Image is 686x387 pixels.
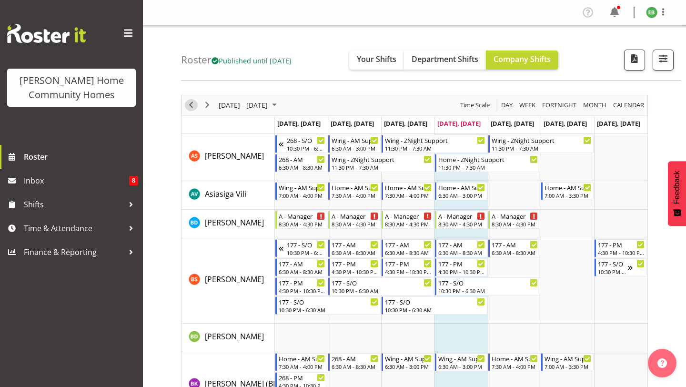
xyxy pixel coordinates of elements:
span: Time Scale [459,99,491,111]
span: [DATE], [DATE] [384,119,427,128]
div: next period [199,95,215,115]
div: Home - ZNight Support [438,154,538,164]
button: Your Shifts [349,51,404,70]
div: Asiasiga Vili"s event - Home - AM Support 1 Begin From Saturday, October 11, 2025 at 7:00:00 AM G... [541,182,594,200]
button: Filter Shifts [653,50,674,71]
div: 268 - S/O [287,135,325,145]
img: help-xxl-2.png [657,358,667,368]
span: Day [500,99,514,111]
div: Wing - AM Support 1 [385,354,432,363]
div: 4:30 PM - 10:30 PM [598,249,645,256]
div: previous period [183,95,199,115]
span: 8 [129,176,138,185]
div: Arshdeep Singh"s event - Wing - AM Support 1 Begin From Tuesday, October 7, 2025 at 6:30:00 AM GM... [328,135,381,153]
td: Billie-Rose Dunlop resource [182,324,275,352]
div: 177 - PM [438,259,485,268]
span: Fortnight [541,99,577,111]
div: 177 - AM [279,259,325,268]
td: Billie Sothern resource [182,238,275,324]
button: Next [201,99,214,111]
div: Wing - ZNight Support [332,154,432,164]
span: [DATE], [DATE] [277,119,321,128]
div: Arshdeep Singh"s event - 268 - AM Begin From Monday, October 6, 2025 at 6:30:00 AM GMT+13:00 Ends... [275,154,328,172]
div: 11:30 PM - 7:30 AM [385,144,485,152]
div: 7:30 AM - 4:00 PM [332,192,378,199]
div: Brijesh (BK) Kachhadiya"s event - Wing - AM Support 1 Begin From Thursday, October 9, 2025 at 6:3... [435,353,487,371]
div: 8:30 AM - 4:30 PM [438,220,485,228]
div: Billie Sothern"s event - 177 - PM Begin From Sunday, October 12, 2025 at 4:30:00 PM GMT+13:00 End... [595,239,647,257]
div: 10:30 PM - 6:30 AM [287,144,325,152]
div: 177 - PM [598,240,645,249]
span: Shifts [24,197,124,212]
div: 7:30 AM - 4:00 PM [492,363,538,370]
div: Billie Sothern"s event - 177 - S/O Begin From Thursday, October 9, 2025 at 10:30:00 PM GMT+13:00 ... [435,277,541,295]
div: October 06 - 12, 2025 [215,95,282,115]
button: Time Scale [459,99,492,111]
div: Barbara Dunlop"s event - A - Manager Begin From Friday, October 10, 2025 at 8:30:00 AM GMT+13:00 ... [488,211,541,229]
div: Home - AM Support 3 [385,183,432,192]
div: Billie Sothern"s event - 177 - S/O Begin From Wednesday, October 8, 2025 at 10:30:00 PM GMT+13:00... [382,296,487,315]
div: Barbara Dunlop"s event - A - Manager Begin From Monday, October 6, 2025 at 8:30:00 AM GMT+13:00 E... [275,211,328,229]
div: Wing - ZNight Support [492,135,592,145]
td: Asiasiga Vili resource [182,181,275,210]
div: 10:30 PM - 6:30 AM [332,287,432,295]
div: Billie Sothern"s event - 177 - AM Begin From Tuesday, October 7, 2025 at 6:30:00 AM GMT+13:00 End... [328,239,381,257]
div: 177 - S/O [279,297,379,306]
button: Fortnight [541,99,578,111]
span: Feedback [673,171,681,204]
span: calendar [612,99,645,111]
div: Asiasiga Vili"s event - Home - AM Support 2 Begin From Thursday, October 9, 2025 at 6:30:00 AM GM... [435,182,487,200]
button: Feedback - Show survey [668,161,686,226]
span: [PERSON_NAME] [205,274,264,285]
span: Your Shifts [357,54,396,64]
div: 177 - S/O [385,297,485,306]
span: Finance & Reporting [24,245,124,259]
div: 6:30 AM - 8:30 AM [438,249,485,256]
span: Company Shifts [494,54,551,64]
button: Previous [185,99,198,111]
div: 177 - PM [385,259,432,268]
div: 8:30 AM - 4:30 PM [385,220,432,228]
div: Billie Sothern"s event - 177 - AM Begin From Monday, October 6, 2025 at 6:30:00 AM GMT+13:00 Ends... [275,258,328,276]
div: 177 - S/O [332,278,432,287]
button: Company Shifts [486,51,558,70]
div: A - Manager [438,211,485,221]
div: Arshdeep Singh"s event - Wing - ZNight Support Begin From Tuesday, October 7, 2025 at 11:30:00 PM... [328,154,434,172]
div: 4:30 PM - 10:30 PM [438,268,485,275]
div: Billie Sothern"s event - 177 - PM Begin From Wednesday, October 8, 2025 at 4:30:00 PM GMT+13:00 E... [382,258,434,276]
span: Month [582,99,607,111]
span: [DATE] - [DATE] [218,99,269,111]
div: 177 - PM [332,259,378,268]
div: Brijesh (BK) Kachhadiya"s event - Wing - AM Support 1 Begin From Wednesday, October 8, 2025 at 6:... [382,353,434,371]
div: 177 - AM [492,240,538,249]
span: [DATE], [DATE] [544,119,587,128]
img: eloise-bailey8534.jpg [646,7,657,18]
div: 10:30 PM - 6:30 AM [598,268,628,275]
div: Home - AM Support 3 [332,183,378,192]
div: 10:30 PM - 6:30 AM [438,287,538,295]
td: Barbara Dunlop resource [182,210,275,238]
div: Billie Sothern"s event - 177 - PM Begin From Tuesday, October 7, 2025 at 4:30:00 PM GMT+13:00 End... [328,258,381,276]
div: A - Manager [492,211,538,221]
button: Download a PDF of the roster according to the set date range. [624,50,645,71]
div: 10:30 PM - 6:30 AM [385,306,485,314]
div: 10:30 PM - 6:30 AM [287,249,325,256]
span: [DATE], [DATE] [597,119,640,128]
div: 11:30 PM - 7:30 AM [492,144,592,152]
div: 177 - S/O [287,240,325,249]
img: Rosterit website logo [7,24,86,43]
div: Barbara Dunlop"s event - A - Manager Begin From Thursday, October 9, 2025 at 8:30:00 AM GMT+13:00... [435,211,487,229]
button: Timeline Week [518,99,537,111]
div: 177 - AM [438,240,485,249]
div: Wing - ZNight Support [385,135,485,145]
a: [PERSON_NAME] [205,217,264,228]
div: 177 - S/O [438,278,538,287]
div: 6:30 AM - 8:30 AM [492,249,538,256]
div: 6:30 AM - 3:00 PM [385,363,432,370]
div: Arshdeep Singh"s event - Wing - ZNight Support Begin From Friday, October 10, 2025 at 11:30:00 PM... [488,135,594,153]
div: 7:00 AM - 4:00 PM [279,192,325,199]
div: 177 - AM [332,240,378,249]
span: [PERSON_NAME] [205,331,264,342]
div: A - Manager [385,211,432,221]
div: 7:00 AM - 3:30 PM [545,363,591,370]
